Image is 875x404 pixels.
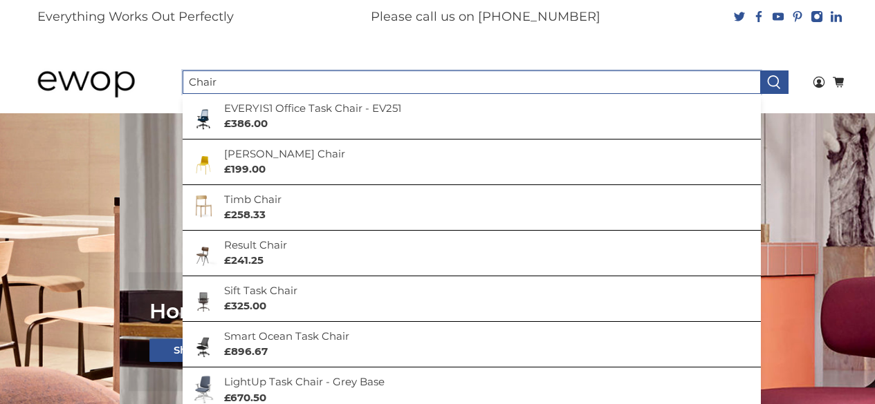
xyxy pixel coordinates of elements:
p: Result Chair [224,238,287,253]
img: Timb Chair [190,193,217,221]
p: Timb Chair [224,192,282,208]
span: £325.00 [224,298,297,314]
img: EVERYIS1 Office Task Chair - EV251 [190,102,217,130]
a: EVERYIS1 Office Task Chair - EV251 £386.00 [190,101,754,132]
input: What are you looking for? [183,70,761,94]
a: Sift Task Chair £325.00 [190,283,754,314]
span: £896.67 [224,344,349,360]
a: Result Chair £241.25 [190,238,754,269]
img: Result Chair [190,239,217,267]
p: Sift Task Chair [224,283,297,299]
p: Please call us on [PHONE_NUMBER] [371,8,600,26]
a: Timb Chair £258.33 [190,192,754,223]
p: Everything Works Out Perfectly [37,8,234,26]
img: Sift Task Chair [190,285,217,312]
span: £386.00 [224,116,401,132]
p: EVERYIS1 Office Task Chair - EV251 [224,101,401,117]
p: LightUp Task Chair - Grey Base [224,374,385,390]
p: Smart Ocean Task Chair [224,329,349,345]
a: [PERSON_NAME] Chair £199.00 [190,146,754,177]
span: £241.25 [224,253,287,269]
span: £199.00 [224,162,345,177]
p: [PERSON_NAME] Chair [224,146,345,162]
a: Shop Home Office [149,338,296,362]
span: Home Working Essentials [149,298,425,324]
img: Polly Chair [190,148,217,175]
img: Smart Ocean Task Chair [190,330,217,358]
a: Smart Ocean Task Chair £896.67 [190,329,754,360]
span: £258.33 [224,207,282,223]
